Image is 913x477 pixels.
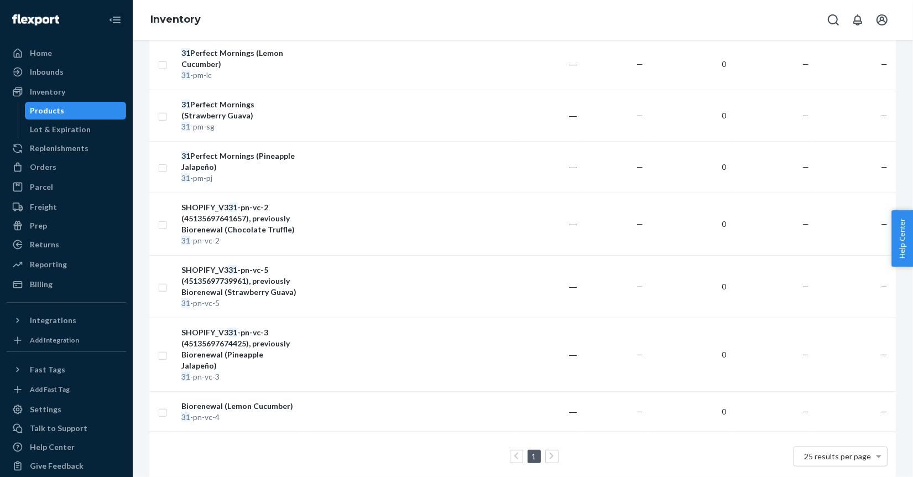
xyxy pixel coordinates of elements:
a: Add Integration [7,334,126,347]
span: — [637,59,643,69]
div: Fast Tags [30,364,65,375]
img: Flexport logo [12,14,59,25]
button: Open notifications [847,9,869,31]
a: Page 1 is your current page [530,452,539,461]
div: -pn-vc-5 [181,298,297,309]
td: ― [515,193,581,255]
em: 31 [181,298,190,308]
em: 31 [228,328,237,337]
td: ― [515,255,581,318]
div: Replenishments [30,143,88,154]
span: — [637,162,643,172]
em: 31 [181,412,190,422]
a: Prep [7,217,126,235]
span: — [802,219,809,229]
div: Integrations [30,315,76,326]
em: 31 [181,151,190,160]
a: Inventory [7,83,126,101]
div: Add Integration [30,335,79,345]
a: Help Center [7,438,126,456]
a: Add Fast Tag [7,383,126,396]
div: Help Center [30,442,75,453]
a: Billing [7,276,126,293]
span: — [802,350,809,359]
div: Freight [30,201,57,212]
td: ― [515,318,581,391]
span: — [881,282,888,291]
button: Open account menu [871,9,893,31]
span: — [802,162,809,172]
div: -pm-sg [181,121,297,132]
div: SHOPIFY_V3 -pn-vc-3 (45135697674425), previously Biorenewal (Pineapple Jalapeño) [181,327,297,371]
button: Help Center [891,210,913,267]
td: 0 [648,90,731,141]
div: Perfect Mornings (Lemon Cucumber) [181,48,297,70]
a: Orders [7,158,126,176]
em: 31 [181,236,190,245]
div: -pm-lc [181,70,297,81]
td: 0 [648,391,731,432]
td: ― [515,90,581,141]
span: — [802,407,809,416]
div: Biorenewal (Lemon Cucumber) [181,401,297,412]
span: — [881,219,888,229]
span: — [637,282,643,291]
div: Returns [30,239,59,250]
span: — [802,282,809,291]
button: Give Feedback [7,457,126,475]
a: Talk to Support [7,419,126,437]
span: — [637,350,643,359]
td: 0 [648,255,731,318]
div: Billing [30,279,53,290]
span: — [802,59,809,69]
div: Products [30,105,65,116]
div: Give Feedback [30,460,84,471]
div: Orders [30,162,56,173]
div: SHOPIFY_V3 -pn-vc-5 (45135697739961), previously Biorenewal (Strawberry Guava) [181,265,297,298]
div: Add Fast Tag [30,385,70,394]
div: Perfect Mornings (Pineapple Jalapeño) [181,151,297,173]
em: 31 [181,173,190,183]
span: — [881,407,888,416]
td: 0 [648,318,731,391]
a: Home [7,44,126,62]
div: Inventory [30,86,65,97]
td: 0 [648,193,731,255]
span: — [637,407,643,416]
div: -pn-vc-3 [181,371,297,382]
a: Products [25,102,127,120]
td: 0 [648,141,731,193]
span: — [881,162,888,172]
a: Parcel [7,178,126,196]
div: -pn-vc-4 [181,412,297,423]
button: Open Search Box [822,9,844,31]
button: Close Navigation [104,9,126,31]
a: Replenishments [7,139,126,157]
a: Lot & Expiration [25,121,127,138]
span: — [637,111,643,120]
div: Home [30,48,52,59]
div: -pn-vc-2 [181,235,297,246]
div: Perfect Mornings (Strawberry Guava) [181,99,297,121]
td: ― [515,141,581,193]
a: Settings [7,401,126,418]
div: Reporting [30,259,67,270]
span: — [881,59,888,69]
td: 0 [648,38,731,90]
td: ― [515,391,581,432]
button: Integrations [7,312,126,329]
a: Freight [7,198,126,216]
a: Reporting [7,256,126,273]
ol: breadcrumbs [142,4,210,36]
em: 31 [181,372,190,381]
a: Inbounds [7,63,126,81]
span: 25 results per page [805,452,872,461]
a: Inventory [150,13,201,25]
div: Inbounds [30,66,64,77]
div: SHOPIFY_V3 -pn-vc-2 (45135697641657), previously Biorenewal (Chocolate Truffle) [181,202,297,235]
em: 31 [228,203,237,212]
em: 31 [228,265,237,274]
span: — [881,350,888,359]
span: — [881,111,888,120]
